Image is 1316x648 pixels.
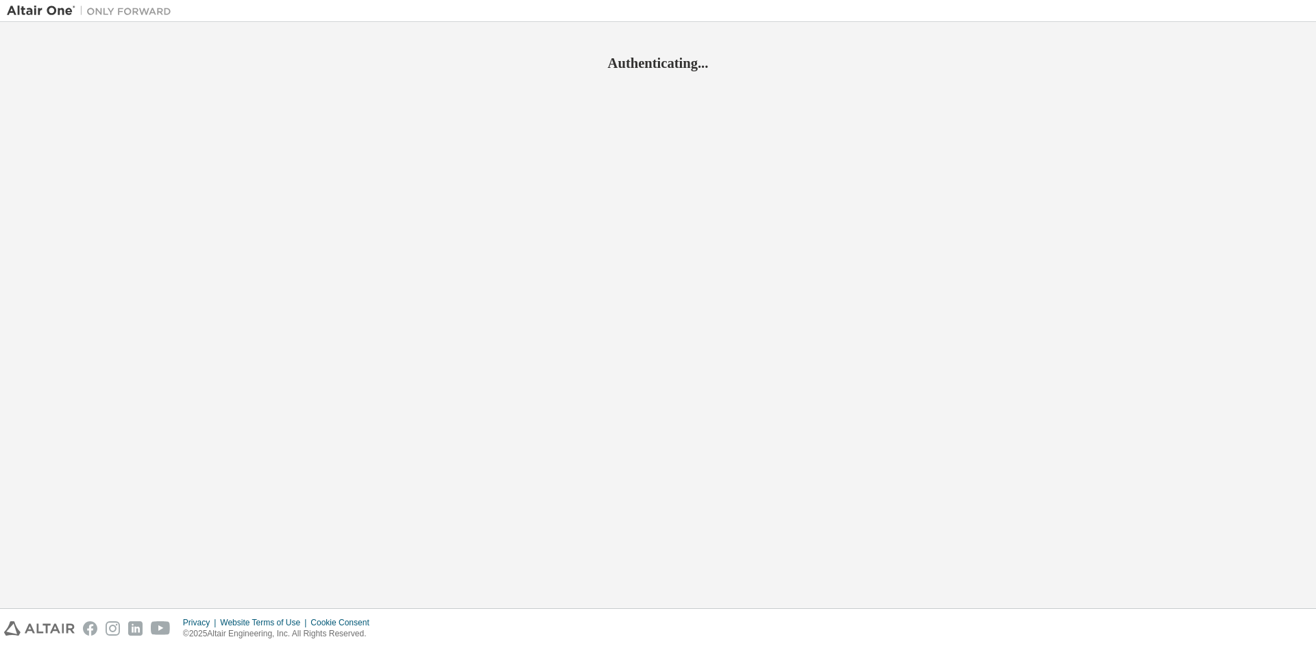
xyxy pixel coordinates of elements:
[4,621,75,636] img: altair_logo.svg
[220,617,310,628] div: Website Terms of Use
[183,628,378,640] p: © 2025 Altair Engineering, Inc. All Rights Reserved.
[83,621,97,636] img: facebook.svg
[128,621,143,636] img: linkedin.svg
[151,621,171,636] img: youtube.svg
[310,617,377,628] div: Cookie Consent
[106,621,120,636] img: instagram.svg
[7,4,178,18] img: Altair One
[183,617,220,628] div: Privacy
[7,54,1309,72] h2: Authenticating...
